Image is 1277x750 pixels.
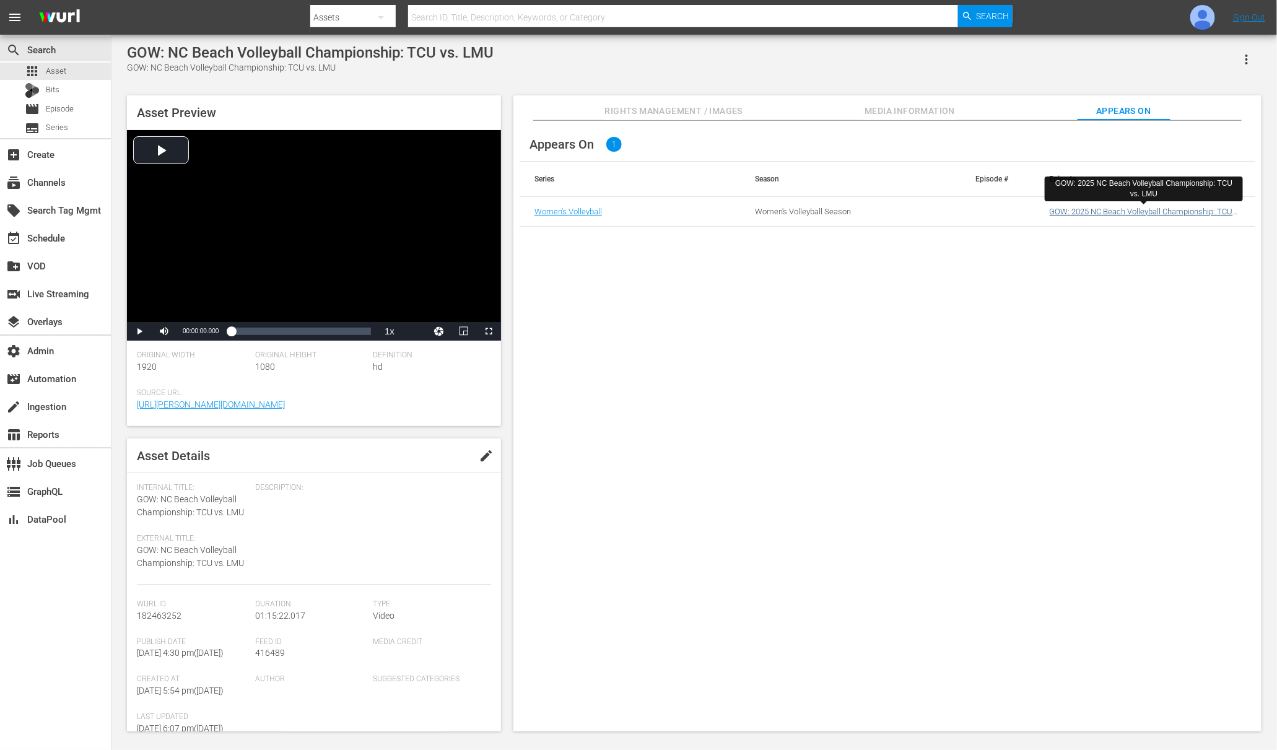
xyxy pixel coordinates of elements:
span: External Title: [137,534,249,544]
button: Play [127,322,152,341]
img: photo.jpg [1190,5,1215,30]
button: Search [958,5,1013,27]
span: 182463252 [137,611,181,621]
div: Video Player [127,130,501,341]
span: menu [7,10,22,25]
span: Live Streaming [6,287,21,302]
a: GOW: 2025 NC Beach Volleyball Championship: TCU vs. LMU [1050,207,1238,225]
span: Schedule [6,231,21,246]
button: Picture-in-Picture [451,322,476,341]
button: Fullscreen [476,322,501,341]
button: Mute [152,322,177,341]
span: [DATE] 5:54 pm ( [DATE] ) [137,686,224,695]
div: GOW: NC Beach Volleyball Championship: TCU vs. LMU [127,44,494,61]
span: 01:15:22.017 [255,611,305,621]
button: edit [471,441,501,471]
span: Video [373,611,394,621]
span: Overlays [6,315,21,329]
span: Original Width [137,351,249,360]
span: Automation [6,372,21,386]
span: Last Updated [137,712,249,722]
th: Episode # [961,162,1035,196]
span: GOW: NC Beach Volleyball Championship: TCU vs. LMU [137,545,244,568]
span: GraphQL [6,484,21,499]
span: Type [373,600,485,609]
span: Internal Title: [137,483,249,493]
span: Appears On [1077,103,1170,119]
span: Channels [6,175,21,190]
span: Episode [46,103,74,115]
span: Created At [137,674,249,684]
span: Episode [25,102,40,116]
div: GOW: 2025 NC Beach Volleyball Championship: TCU vs. LMU [1050,178,1238,199]
span: Reports [6,427,21,442]
a: Women's Volleyball [534,207,602,216]
button: Playback Rate [377,322,402,341]
span: 00:00:00.000 [183,328,219,334]
span: Asset Details [137,448,210,463]
span: edit [479,448,494,463]
span: Wurl Id [137,600,249,609]
img: ans4CAIJ8jUAAAAAAAAAAAAAAAAAAAAAAAAgQb4GAAAAAAAAAAAAAAAAAAAAAAAAJMjXAAAAAAAAAAAAAAAAAAAAAAAAgAT5G... [30,3,89,32]
div: Bits [25,83,40,98]
span: GOW: NC Beach Volleyball Championship: TCU vs. LMU [137,494,244,517]
span: Job Queues [6,456,21,471]
span: Series [46,121,68,134]
button: Jump To Time [427,322,451,341]
span: Asset [25,64,40,79]
span: Source Url [137,388,485,398]
span: Search [977,5,1009,27]
span: 1080 [255,362,275,372]
span: Asset Preview [137,105,216,120]
span: Create [6,147,21,162]
span: Admin [6,344,21,359]
span: Media Credit [373,637,485,647]
span: Definition [373,351,485,360]
td: Women's Volleyball Season [740,197,961,227]
span: Description: [255,483,485,493]
span: Bits [46,84,59,96]
span: Original Height [255,351,367,360]
span: Asset [46,65,66,77]
span: [DATE] 4:30 pm ( [DATE] ) [137,648,224,658]
span: VOD [6,259,21,274]
span: Publish Date [137,637,249,647]
span: [DATE] 6:07 pm ( [DATE] ) [137,723,224,733]
a: [URL][PERSON_NAME][DOMAIN_NAME] [137,399,285,409]
span: Media Information [863,103,956,119]
span: Author [255,674,367,684]
span: Search Tag Mgmt [6,203,21,218]
div: Progress Bar [231,328,371,335]
span: Duration [255,600,367,609]
span: Rights Management / Images [605,103,743,119]
th: Episode [1035,162,1255,196]
span: Series [25,121,40,136]
span: Ingestion [6,399,21,414]
span: Suggested Categories [373,674,485,684]
span: 416489 [255,648,285,658]
span: hd [373,362,383,372]
span: 1 [606,137,622,152]
span: 1920 [137,362,157,372]
span: Appears On [530,137,594,152]
th: Series [520,162,740,196]
span: Feed ID [255,637,367,647]
span: Search [6,43,21,58]
span: DataPool [6,512,21,527]
a: Sign Out [1233,12,1265,22]
div: GOW: NC Beach Volleyball Championship: TCU vs. LMU [127,61,494,74]
th: Season [740,162,961,196]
